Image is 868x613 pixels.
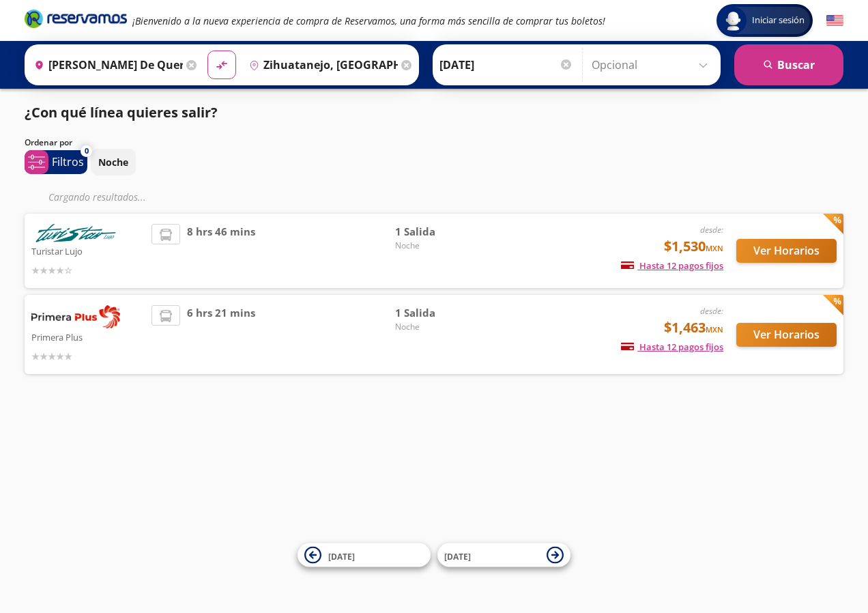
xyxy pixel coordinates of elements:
button: Buscar [734,44,843,85]
button: Ver Horarios [736,323,837,347]
span: Noche [395,321,491,333]
a: Brand Logo [25,8,127,33]
span: 8 hrs 46 mins [187,224,255,278]
p: Turistar Lujo [31,242,145,259]
em: ¡Bienvenido a la nueva experiencia de compra de Reservamos, una forma más sencilla de comprar tus... [132,14,605,27]
span: 6 hrs 21 mins [187,305,255,364]
input: Buscar Destino [244,48,398,82]
span: $1,463 [664,317,723,338]
button: [DATE] [298,543,431,567]
span: 1 Salida [395,305,491,321]
button: 0Filtros [25,150,87,174]
p: Primera Plus [31,328,145,345]
button: [DATE] [437,543,570,567]
p: ¿Con qué línea quieres salir? [25,102,218,123]
i: Brand Logo [25,8,127,29]
small: MXN [706,243,723,253]
span: Hasta 12 pagos fijos [621,259,723,272]
em: desde: [700,305,723,317]
span: [DATE] [444,550,471,562]
span: $1,530 [664,236,723,257]
span: 1 Salida [395,224,491,240]
span: Noche [395,240,491,252]
button: Noche [91,149,136,175]
input: Buscar Origen [29,48,183,82]
span: 0 [85,145,89,157]
small: MXN [706,324,723,334]
em: desde: [700,224,723,236]
button: English [826,12,843,29]
em: Cargando resultados ... [48,190,146,203]
span: Iniciar sesión [747,14,810,27]
p: Noche [98,155,128,169]
span: [DATE] [328,550,355,562]
input: Elegir Fecha [439,48,573,82]
span: Hasta 12 pagos fijos [621,341,723,353]
img: Primera Plus [31,305,120,328]
button: Ver Horarios [736,239,837,263]
p: Filtros [52,154,84,170]
p: Ordenar por [25,137,72,149]
input: Opcional [592,48,714,82]
img: Turistar Lujo [31,224,120,242]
